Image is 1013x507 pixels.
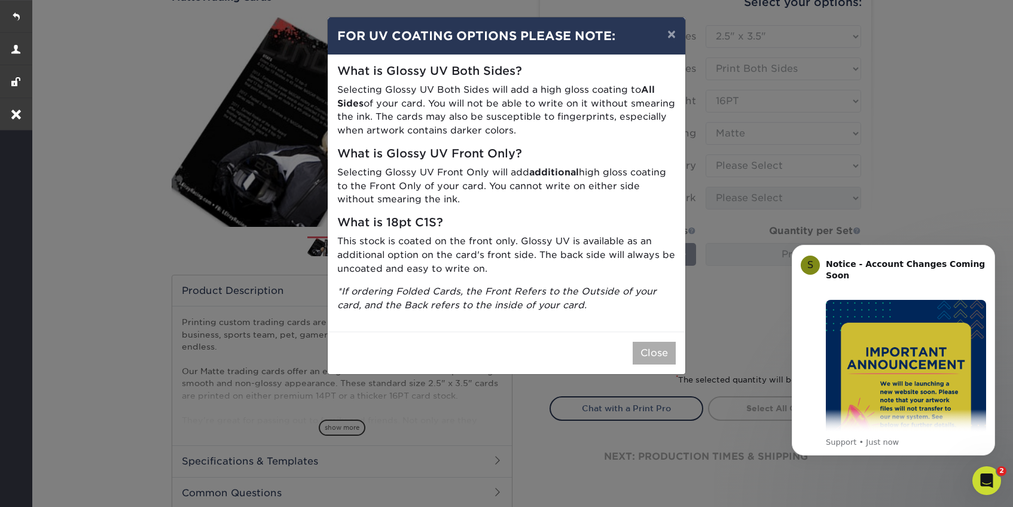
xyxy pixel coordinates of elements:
strong: All Sides [337,84,655,109]
p: This stock is coated on the front only. Glossy UV is available as an additional option on the car... [337,235,676,275]
p: Selecting Glossy UV Front Only will add high gloss coating to the Front Only of your card. You ca... [337,166,676,207]
span: 2 [997,466,1006,476]
button: × [658,17,685,51]
h5: What is Glossy UV Front Only? [337,147,676,161]
iframe: Intercom notifications message [774,230,1013,501]
i: *If ordering Folded Cards, the Front Refers to the Outside of your card, and the Back refers to t... [337,286,657,311]
iframe: Intercom live chat [972,466,1001,495]
h5: What is 18pt C1S? [337,216,676,230]
button: Close [633,342,676,365]
p: Selecting Glossy UV Both Sides will add a high gloss coating to of your card. You will not be abl... [337,83,676,138]
strong: additional [529,166,579,178]
h4: FOR UV COATING OPTIONS PLEASE NOTE: [337,27,676,45]
h5: What is Glossy UV Both Sides? [337,65,676,78]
